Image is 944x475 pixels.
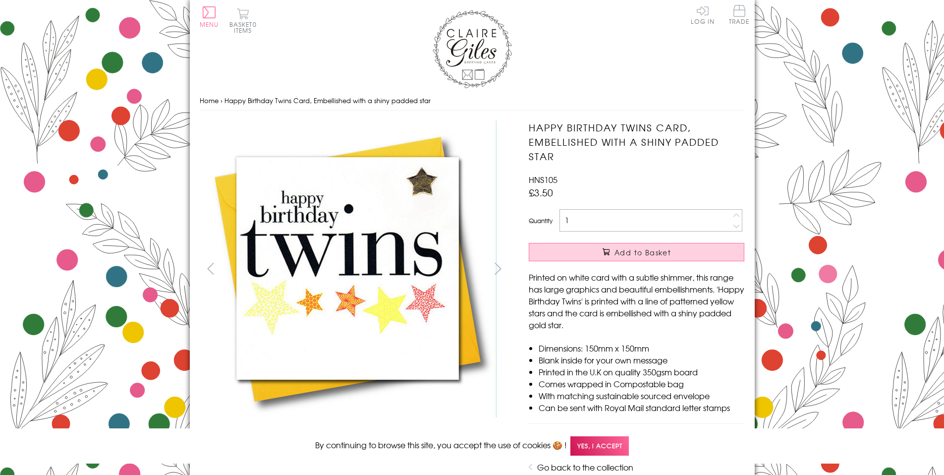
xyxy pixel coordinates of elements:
[539,342,744,354] li: Dimensions: 150mm x 150mm
[199,120,497,417] img: Happy Birthday Twins Card, Embellished with a shiny padded star
[200,6,219,27] button: Menu
[234,20,257,35] span: 0 items
[529,120,744,163] h1: Happy Birthday Twins Card, Embellished with a shiny padded star
[729,5,750,24] span: Trade
[200,257,222,280] button: prev
[539,378,744,390] li: Comes wrapped in Compostable bag
[221,96,222,105] span: ›
[529,243,744,261] button: Add to Basket
[200,91,745,111] nav: breadcrumbs
[570,436,629,456] span: Yes, I accept
[539,366,744,378] li: Printed in the U.K on quality 350gsm board
[729,5,750,26] a: Trade
[537,461,633,473] a: Go back to the collection
[539,402,744,414] li: Can be sent with Royal Mail standard letter stamps
[529,174,557,185] span: HNS105
[539,390,744,402] li: With matching sustainable sourced envelope
[433,10,512,88] img: Claire Giles Greetings Cards
[487,257,509,280] button: next
[529,271,744,331] p: Printed on white card with a subtle shimmer, this range has large graphics and beautiful embellis...
[224,96,431,105] span: Happy Birthday Twins Card, Embellished with a shiny padded star
[200,96,219,105] a: Home
[614,247,671,257] span: Add to Basket
[529,216,553,225] label: Quantity
[200,20,219,29] span: Menu
[691,5,715,24] a: Log In
[529,185,553,199] span: £3.50
[509,120,806,418] img: Happy Birthday Twins Card, Embellished with a shiny padded star
[539,354,744,366] li: Blank inside for your own message
[229,8,257,33] button: Basket0 items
